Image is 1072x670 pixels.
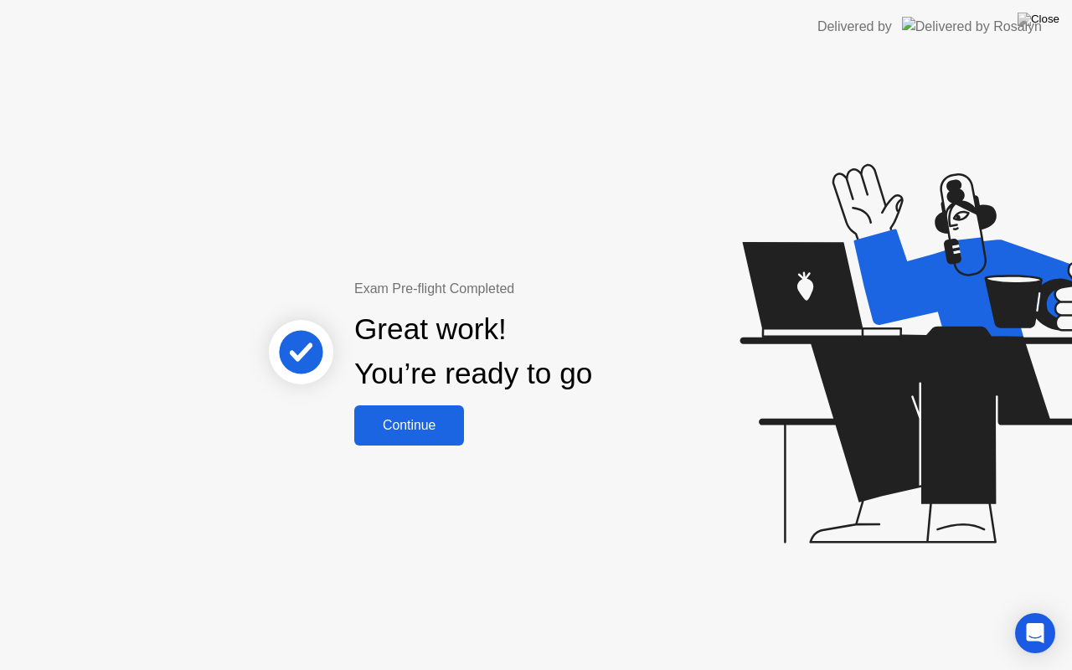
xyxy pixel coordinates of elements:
div: Exam Pre-flight Completed [354,279,700,299]
button: Continue [354,405,464,446]
div: Continue [359,418,459,433]
img: Delivered by Rosalyn [902,17,1042,36]
div: Delivered by [817,17,892,37]
div: Great work! You’re ready to go [354,307,592,396]
div: Open Intercom Messenger [1015,613,1055,653]
img: Close [1018,13,1059,26]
